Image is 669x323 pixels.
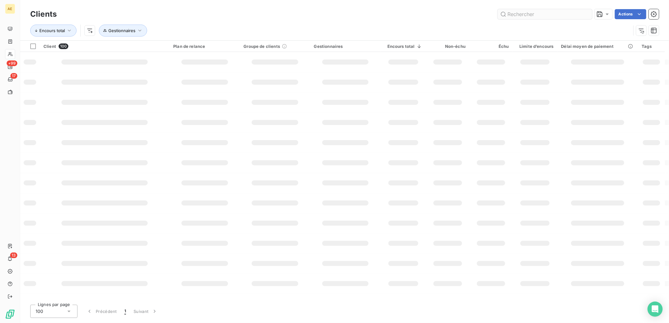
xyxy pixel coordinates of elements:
[430,44,466,49] div: Non-échu
[7,60,17,66] span: +99
[108,28,135,33] span: Gestionnaires
[517,44,554,49] div: Limite d’encours
[648,302,663,317] div: Open Intercom Messenger
[121,305,130,318] button: 1
[10,73,17,79] span: 17
[5,309,15,319] img: Logo LeanPay
[5,74,15,84] a: 17
[43,44,56,49] span: Client
[99,25,147,37] button: Gestionnaires
[39,28,65,33] span: Encours total
[384,44,422,49] div: Encours total
[642,44,661,49] div: Tags
[615,9,646,19] button: Actions
[83,305,121,318] button: Précédent
[130,305,162,318] button: Suivant
[59,43,68,49] span: 100
[561,44,634,49] div: Délai moyen de paiement
[30,8,57,20] h3: Clients
[473,44,509,49] div: Échu
[243,44,280,49] span: Groupe de clients
[10,252,17,258] span: 13
[314,44,377,49] div: Gestionnaires
[30,25,77,37] button: Encours total
[36,308,43,314] span: 100
[5,4,15,14] div: AE
[124,308,126,314] span: 1
[498,9,592,19] input: Rechercher
[5,62,15,72] a: +99
[173,44,236,49] div: Plan de relance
